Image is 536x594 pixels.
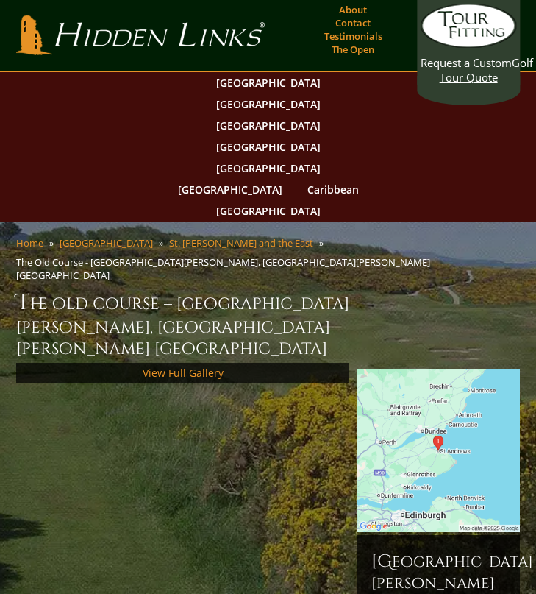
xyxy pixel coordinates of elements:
a: St. [PERSON_NAME] and the East [169,236,313,250]
a: [GEOGRAPHIC_DATA] [171,179,290,200]
h1: The Old Course – [GEOGRAPHIC_DATA][PERSON_NAME], [GEOGRAPHIC_DATA][PERSON_NAME] [GEOGRAPHIC_DATA] [16,288,520,360]
a: The Open [328,39,378,60]
img: Google Map of St Andrews Links, St Andrews, United Kingdom [357,369,520,532]
a: [GEOGRAPHIC_DATA] [209,136,328,158]
span: Request a Custom [421,55,512,70]
a: Home [16,236,43,250]
a: Testimonials [321,26,386,46]
a: Request a CustomGolf Tour Quote [421,4,516,85]
a: Caribbean [300,179,366,200]
a: [GEOGRAPHIC_DATA] [209,158,328,179]
a: View Full Gallery [143,366,224,380]
a: Contact [332,13,374,33]
a: [GEOGRAPHIC_DATA] [209,115,328,136]
a: [GEOGRAPHIC_DATA] [209,93,328,115]
li: The Old Course - [GEOGRAPHIC_DATA][PERSON_NAME], [GEOGRAPHIC_DATA][PERSON_NAME] [GEOGRAPHIC_DATA] [16,255,514,282]
a: [GEOGRAPHIC_DATA] [60,236,153,250]
a: [GEOGRAPHIC_DATA] [209,72,328,93]
a: [GEOGRAPHIC_DATA] [209,200,328,222]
